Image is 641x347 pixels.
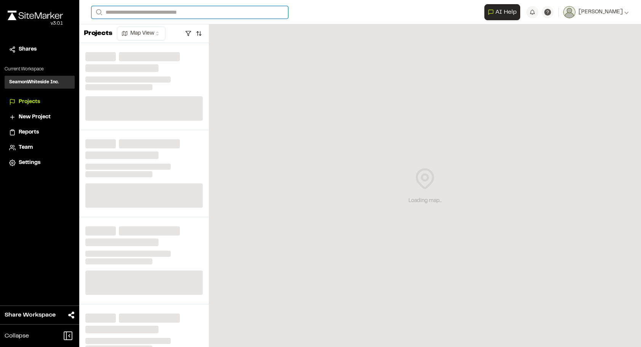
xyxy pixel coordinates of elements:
[563,6,575,18] img: User
[409,197,442,205] div: Loading map...
[19,128,39,137] span: Reports
[19,143,33,152] span: Team
[19,113,51,121] span: New Project
[8,11,63,20] img: rebrand.png
[84,29,112,39] p: Projects
[9,159,70,167] a: Settings
[495,8,517,17] span: AI Help
[8,20,63,27] div: Oh geez...please don't...
[5,310,56,320] span: Share Workspace
[9,143,70,152] a: Team
[484,4,520,20] button: Open AI Assistant
[19,98,40,106] span: Projects
[5,331,29,341] span: Collapse
[9,113,70,121] a: New Project
[19,159,40,167] span: Settings
[579,8,623,16] span: [PERSON_NAME]
[484,4,523,20] div: Open AI Assistant
[5,66,75,73] p: Current Workspace
[563,6,629,18] button: [PERSON_NAME]
[9,79,59,86] h3: SeamonWhiteside Inc.
[9,128,70,137] a: Reports
[9,98,70,106] a: Projects
[91,6,105,19] button: Search
[9,45,70,54] a: Shares
[19,45,37,54] span: Shares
